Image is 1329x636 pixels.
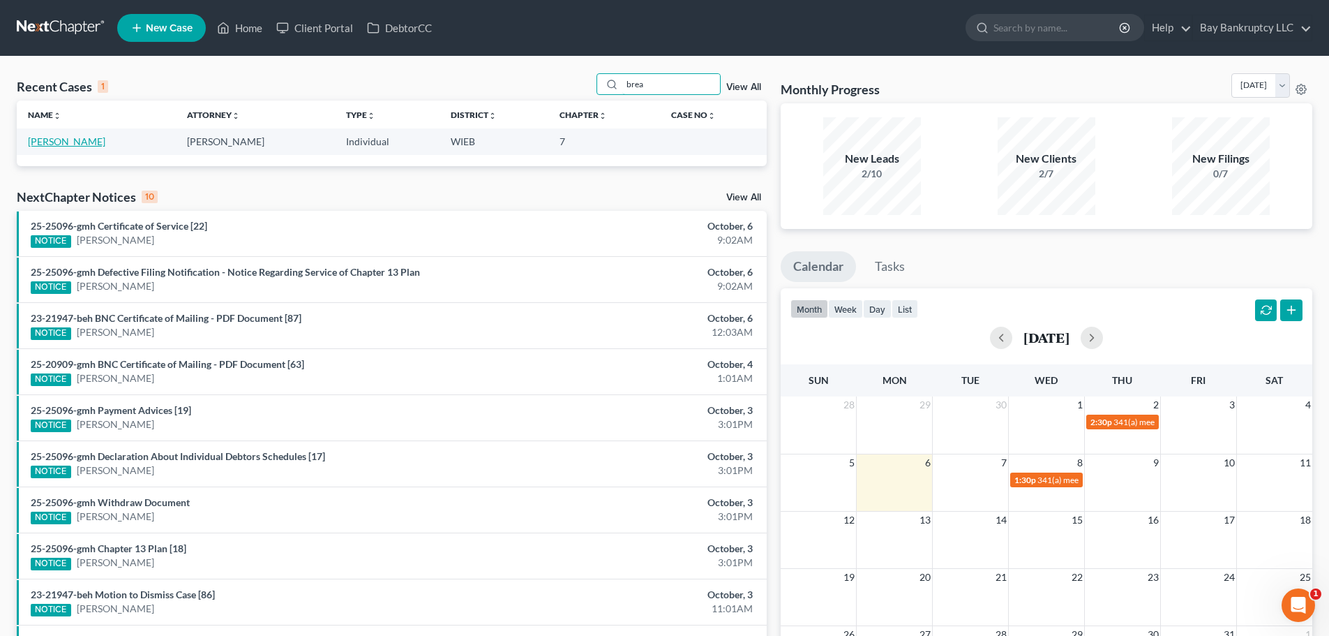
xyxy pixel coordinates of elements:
[892,299,918,318] button: list
[31,312,301,324] a: 23-21947-beh BNC Certificate of Mailing - PDF Document [87]
[521,602,753,616] div: 11:01AM
[77,464,154,478] a: [PERSON_NAME]
[1152,454,1160,471] span: 9
[521,417,753,431] div: 3:01PM
[31,220,207,232] a: 25-25096-gmh Certificate of Service [22]
[1070,512,1084,528] span: 15
[142,191,158,203] div: 10
[31,496,190,508] a: 25-25096-gmh Withdraw Document
[31,266,420,278] a: 25-25096-gmh Defective Filing Notification - Notice Regarding Service of Chapter 13 Plan
[31,235,71,248] div: NOTICE
[1113,417,1248,427] span: 341(a) meeting for [PERSON_NAME]
[726,193,761,202] a: View All
[1112,374,1132,386] span: Thu
[335,128,440,154] td: Individual
[918,569,932,586] span: 20
[998,167,1095,181] div: 2/7
[31,558,71,570] div: NOTICE
[1090,417,1112,427] span: 2:30p
[31,542,186,554] a: 25-25096-gmh Chapter 13 Plan [18]
[781,81,880,98] h3: Monthly Progress
[28,110,61,120] a: Nameunfold_more
[790,299,828,318] button: month
[187,110,240,120] a: Attorneyunfold_more
[31,420,71,432] div: NOTICE
[848,454,856,471] span: 5
[521,371,753,385] div: 1:01AM
[346,110,375,120] a: Typeunfold_more
[1304,397,1312,413] span: 4
[31,358,304,370] a: 25-20909-gmh BNC Certificate of Mailing - PDF Document [63]
[28,135,105,147] a: [PERSON_NAME]
[521,219,753,233] div: October, 6
[863,299,892,318] button: day
[842,397,856,413] span: 28
[488,112,497,120] i: unfold_more
[961,374,979,386] span: Tue
[77,371,154,385] a: [PERSON_NAME]
[1310,589,1321,600] span: 1
[77,510,154,524] a: [PERSON_NAME]
[883,374,907,386] span: Mon
[31,512,71,524] div: NOTICE
[521,542,753,556] div: October, 3
[1035,374,1058,386] span: Wed
[998,151,1095,167] div: New Clients
[1037,475,1172,485] span: 341(a) meeting for [PERSON_NAME]
[53,112,61,120] i: unfold_more
[1298,569,1312,586] span: 25
[31,450,325,462] a: 25-25096-gmh Declaration About Individual Debtors Schedules [17]
[1282,589,1315,622] iframe: Intercom live chat
[1152,397,1160,413] span: 2
[1023,330,1069,345] h2: [DATE]
[367,112,375,120] i: unfold_more
[1172,151,1270,167] div: New Filings
[1298,512,1312,528] span: 18
[17,188,158,205] div: NextChapter Notices
[1146,569,1160,586] span: 23
[726,82,761,92] a: View All
[671,110,716,120] a: Case Nounfold_more
[781,251,856,282] a: Calendar
[521,265,753,279] div: October, 6
[31,327,71,340] div: NOTICE
[77,556,154,570] a: [PERSON_NAME]
[823,167,921,181] div: 2/10
[521,325,753,339] div: 12:03AM
[77,325,154,339] a: [PERSON_NAME]
[1228,397,1236,413] span: 3
[842,569,856,586] span: 19
[521,279,753,293] div: 9:02AM
[360,15,439,40] a: DebtorCC
[98,80,108,93] div: 1
[707,112,716,120] i: unfold_more
[823,151,921,167] div: New Leads
[862,251,917,282] a: Tasks
[521,450,753,464] div: October, 3
[31,404,191,416] a: 25-25096-gmh Payment Advices [19]
[521,311,753,325] div: October, 6
[521,464,753,478] div: 3:01PM
[994,569,1008,586] span: 21
[828,299,863,318] button: week
[77,602,154,616] a: [PERSON_NAME]
[77,233,154,247] a: [PERSON_NAME]
[1298,454,1312,471] span: 11
[994,512,1008,528] span: 14
[440,128,548,154] td: WIEB
[1000,454,1008,471] span: 7
[918,397,932,413] span: 29
[993,15,1121,40] input: Search by name...
[176,128,335,154] td: [PERSON_NAME]
[842,512,856,528] span: 12
[1222,454,1236,471] span: 10
[521,357,753,371] div: October, 4
[31,374,71,386] div: NOTICE
[17,78,108,95] div: Recent Cases
[622,74,720,94] input: Search by name...
[31,589,215,600] a: 23-21947-beh Motion to Dismiss Case [86]
[560,110,607,120] a: Chapterunfold_more
[210,15,269,40] a: Home
[31,604,71,616] div: NOTICE
[1070,569,1084,586] span: 22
